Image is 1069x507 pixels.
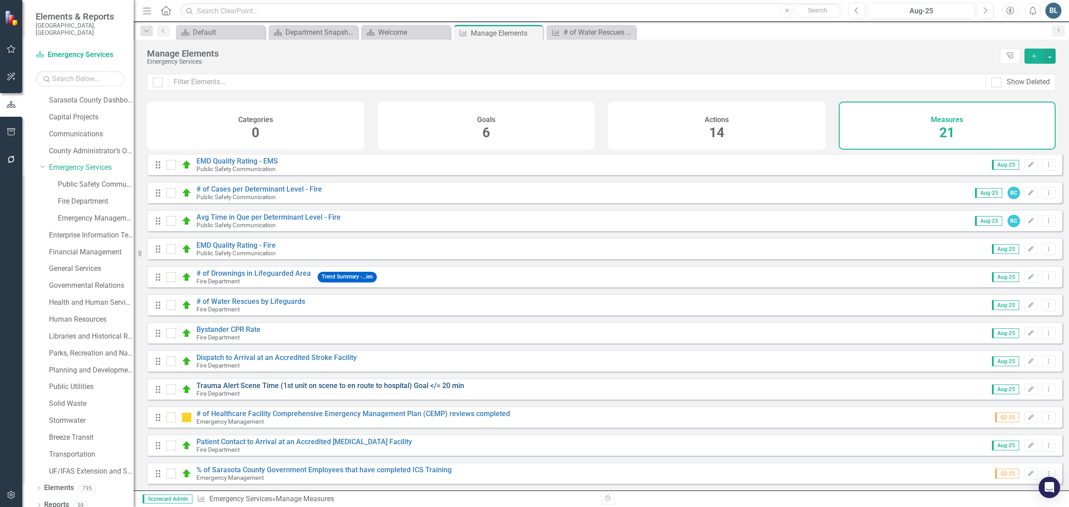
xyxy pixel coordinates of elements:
[471,28,541,39] div: Manage Elements
[992,244,1019,254] span: Aug-25
[181,272,192,282] img: On Target
[49,416,134,426] a: Stormwater
[196,474,264,481] small: Emergency Management
[238,116,273,124] h4: Categories
[286,27,355,38] div: Department Snapshot
[992,272,1019,282] span: Aug-25
[49,264,134,274] a: General Services
[482,125,490,140] span: 6
[181,468,192,479] img: On Target
[995,469,1019,478] span: Q3-25
[209,495,272,503] a: Emergency Services
[1007,77,1050,87] div: Show Deleted
[196,437,412,446] a: Patient Contact to Arrival at an Accredited [MEDICAL_DATA] Facility
[196,334,240,341] small: Fire Department
[252,125,259,140] span: 0
[196,353,357,362] a: Dispatch to Arrival at an Accredited Stroke Facility
[36,50,125,60] a: Emergency Services
[36,11,125,22] span: Elements & Reports
[4,10,20,26] img: ClearPoint Strategy
[49,146,134,156] a: County Administrator's Office
[939,125,955,140] span: 21
[196,185,322,193] a: # of Cases per Determinant Level - Fire
[196,221,276,229] small: Public Safety Communication
[271,27,355,38] a: Department Snapshot
[49,450,134,460] a: Transportation
[705,116,729,124] h4: Actions
[868,3,975,19] button: Aug-25
[196,297,305,306] a: # of Water Rescues by Lifeguards
[181,188,192,198] img: On Target
[196,446,240,453] small: Fire Department
[1039,477,1060,498] div: Open Intercom Messenger
[49,433,134,443] a: Breeze Transit
[181,328,192,339] img: On Target
[49,129,134,139] a: Communications
[378,27,448,38] div: Welcome
[1008,187,1020,199] div: RC
[477,116,495,124] h4: Goals
[992,384,1019,394] span: Aug-25
[49,331,134,342] a: Libraries and Historical Resources
[196,278,240,285] small: Fire Department
[58,180,134,190] a: Public Safety Communication
[147,58,996,65] div: Emergency Services
[78,484,96,492] div: 735
[363,27,448,38] a: Welcome
[992,441,1019,450] span: Aug-25
[49,466,134,477] a: UF/IFAS Extension and Sustainability
[49,365,134,376] a: Planning and Development Services
[49,382,134,392] a: Public Utilities
[992,328,1019,338] span: Aug-25
[49,163,134,173] a: Emergency Services
[58,196,134,207] a: Fire Department
[196,165,276,172] small: Public Safety Communication
[49,247,134,258] a: Financial Management
[181,356,192,367] img: On Target
[181,244,192,254] img: On Target
[197,494,595,504] div: » Manage Measures
[36,71,125,86] input: Search Below...
[563,27,633,38] div: # of Water Rescues by Lifeguards
[36,22,125,37] small: [GEOGRAPHIC_DATA], [GEOGRAPHIC_DATA]
[196,381,464,390] a: Trauma Alert Scene Time (1st unit on scene to en route to hospital) Goal </= 20 min
[143,495,192,503] span: Scorecard Admin
[871,6,971,16] div: Aug-25
[795,4,840,17] button: Search
[196,418,264,425] small: Emergency Management
[992,160,1019,170] span: Aug-25
[808,7,827,14] span: Search
[196,306,240,313] small: Fire Department
[147,49,996,58] div: Manage Elements
[49,112,134,123] a: Capital Projects
[181,384,192,395] img: On Target
[975,188,1002,198] span: Aug-25
[178,27,263,38] a: Default
[709,125,724,140] span: 14
[58,213,134,224] a: Emergency Management
[549,27,633,38] a: # of Water Rescues by Lifeguards
[196,241,276,249] a: EMD Quality Rating - Fire
[181,412,192,423] img: Caution
[181,216,192,226] img: On Target
[44,483,74,493] a: Elements
[181,159,192,170] img: On Target
[180,3,842,19] input: Search ClearPoint...
[992,300,1019,310] span: Aug-25
[196,362,240,369] small: Fire Department
[49,95,134,106] a: Sarasota County Dashboard
[995,413,1019,422] span: Q3-25
[975,216,1002,226] span: Aug-25
[49,281,134,291] a: Governmental Relations
[49,298,134,308] a: Health and Human Services
[196,213,341,221] a: Avg Time in Que per Determinant Level - Fire
[49,399,134,409] a: Solid Waste
[49,230,134,241] a: Enterprise Information Technology
[1045,3,1061,19] button: BL
[318,272,377,282] span: Trend Summary -...ies
[168,74,986,90] input: Filter Elements...
[992,356,1019,366] span: Aug-25
[181,300,192,311] img: On Target
[931,116,963,124] h4: Measures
